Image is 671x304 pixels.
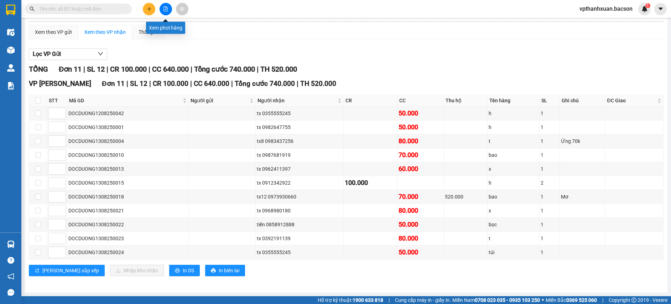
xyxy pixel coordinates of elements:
span: Người gửi [191,97,248,104]
div: 1 [541,193,558,201]
div: t [489,137,538,145]
span: TỔNG [29,65,48,73]
sup: 1 [645,3,650,8]
td: DOCDUONG1308250021 [67,204,189,218]
div: 100.000 [345,178,396,188]
div: 1 [541,221,558,228]
div: Xem phơi hàng [146,22,185,34]
div: 70.000 [399,150,442,160]
button: caret-down [654,3,667,15]
span: search [30,6,35,11]
div: 50.000 [399,108,442,118]
span: | [231,79,233,88]
li: Hotline: 0965551559 [67,26,298,35]
span: question-circle [7,257,14,264]
img: warehouse-icon [7,29,15,36]
span: notification [7,273,14,280]
span: vpthanhxuan.bacson [574,4,638,13]
span: Lọc VP Gửi [33,50,61,58]
th: CC [397,95,444,107]
span: plus [147,6,152,11]
span: | [149,65,150,73]
span: | [602,296,603,304]
div: bao [489,151,538,159]
div: h [489,123,538,131]
div: 1 [541,207,558,215]
td: DOCDUONG1308250023 [67,232,189,246]
div: 1 [541,123,558,131]
td: DOCDUONG1308250015 [67,176,189,190]
strong: 0369 525 060 [566,297,597,303]
div: 2 [541,179,558,187]
th: STT [47,95,67,107]
td: DOCDUONG1308250018 [67,190,189,204]
div: 50.000 [399,122,442,132]
span: ⚪️ [542,299,544,302]
span: SL 12 [130,79,147,88]
div: 80.000 [399,206,442,216]
li: Số 378 [PERSON_NAME] ( trong nhà khách [GEOGRAPHIC_DATA]) [67,17,298,26]
div: DOCDUONG1308250022 [68,221,187,228]
span: file-add [163,6,168,11]
span: Người nhận [258,97,336,104]
span: In biên lai [219,267,239,274]
div: x [489,165,538,173]
div: Xem theo VP gửi [35,28,72,36]
div: h [489,109,538,117]
div: tx 0962411397 [257,165,342,173]
div: 1 [541,235,558,242]
span: copyright [631,298,636,303]
div: tiến 0858912888 [257,221,342,228]
button: aim [176,3,188,15]
td: DOCDUONG1208250042 [67,107,189,120]
div: DOCDUONG1308250021 [68,207,187,215]
th: Tên hàng [488,95,540,107]
span: message [7,289,14,296]
div: tx 0355555245 [257,109,342,117]
div: tx 0982647755 [257,123,342,131]
th: Ghi chú [560,95,605,107]
th: CR [344,95,397,107]
div: Mơ [561,193,604,201]
button: printerIn biên lai [205,265,245,276]
div: h [489,179,538,187]
div: bao [489,193,538,201]
span: Tổng cước 740.000 [194,65,255,73]
span: TH 520.000 [260,65,297,73]
span: sort-ascending [35,268,40,274]
div: DOCDUONG1308250023 [68,235,187,242]
td: DOCDUONG1308250001 [67,120,189,134]
img: logo-vxr [6,5,15,15]
div: 1 [541,109,558,117]
span: CC 640.000 [194,79,229,88]
div: Ứng 70k [561,137,604,145]
div: 70.000 [399,192,442,202]
span: | [106,65,108,73]
div: bọc [489,221,538,228]
span: down [98,51,103,57]
img: warehouse-icon [7,46,15,54]
div: DOCDUONG1308250010 [68,151,187,159]
div: tx 0912342922 [257,179,342,187]
th: SL [540,95,560,107]
div: tx 0355555245 [257,248,342,256]
div: Thống kê [139,28,159,36]
span: | [83,65,85,73]
strong: 0708 023 035 - 0935 103 250 [475,297,540,303]
span: Miền Bắc [546,296,597,304]
div: 1 [541,151,558,159]
td: DOCDUONG1308250022 [67,218,189,232]
span: Đơn 11 [59,65,82,73]
img: solution-icon [7,82,15,89]
div: DOCDUONG1208250042 [68,109,187,117]
div: tx 0968980180 [257,207,342,215]
div: DOCDUONG1308250013 [68,165,187,173]
span: printer [211,268,216,274]
div: 1 [541,248,558,256]
span: | [149,79,151,88]
div: tx12 0973930660 [257,193,342,201]
div: tx 0392191139 [257,235,342,242]
span: 1 [646,3,649,8]
span: Đơn 11 [102,79,125,88]
input: Tìm tên, số ĐT hoặc mã đơn [39,5,123,13]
